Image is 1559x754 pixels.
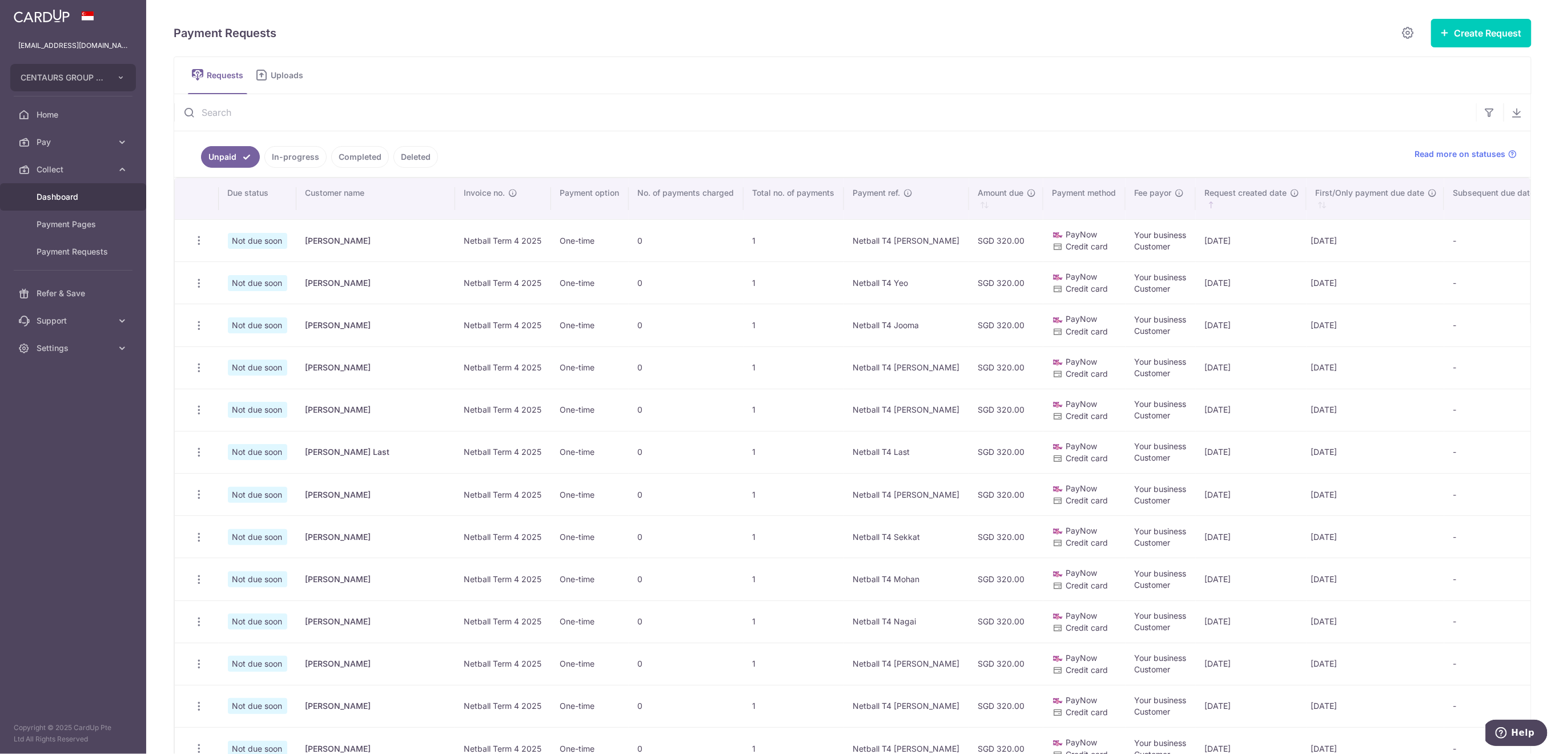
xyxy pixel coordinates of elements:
[296,261,455,304] td: [PERSON_NAME]
[1052,653,1064,664] img: paynow-md-4fe65508ce96feda548756c5ee0e473c78d4820b8ea51387c6e4ad89e58a5e61.png
[744,473,844,515] td: 1
[1307,473,1444,515] td: [DATE]
[1444,261,1557,304] td: -
[1196,219,1307,261] td: [DATE]
[551,178,629,219] th: Payment option
[629,558,744,600] td: 0
[1135,653,1187,663] span: Your business
[455,304,551,346] td: Netball Term 4 2025
[296,389,455,431] td: [PERSON_NAME]
[1066,229,1098,239] span: PayNow
[1135,611,1187,620] span: Your business
[744,178,844,219] th: Total no. of payments
[1066,538,1108,547] span: Credit card
[551,431,629,473] td: One-time
[844,219,969,261] td: Netball T4 [PERSON_NAME]
[1066,526,1098,535] span: PayNow
[228,571,287,587] span: Not due soon
[1135,410,1171,420] span: Customer
[1307,346,1444,389] td: [DATE]
[228,402,287,418] span: Not due soon
[969,346,1043,389] td: SGD 320.00
[1066,653,1098,663] span: PayNow
[551,261,629,304] td: One-time
[969,515,1043,558] td: SGD 320.00
[1135,368,1171,378] span: Customer
[844,515,969,558] td: Netball T4 Sekkat
[1135,568,1187,578] span: Your business
[455,178,551,219] th: Invoice no.
[1196,261,1307,304] td: [DATE]
[844,346,969,389] td: Netball T4 [PERSON_NAME]
[1196,346,1307,389] td: [DATE]
[551,685,629,727] td: One-time
[26,8,49,18] span: Help
[1135,538,1171,547] span: Customer
[551,389,629,431] td: One-time
[844,600,969,643] td: Netball T4 Nagai
[1196,178,1307,219] th: Request created date : activate to sort column ascending
[1415,148,1506,160] span: Read more on statuses
[1126,178,1196,219] th: Fee payor
[551,600,629,643] td: One-time
[455,219,551,261] td: Netball Term 4 2025
[296,685,455,727] td: [PERSON_NAME]
[228,233,287,249] span: Not due soon
[629,389,744,431] td: 0
[1431,19,1532,47] button: Create Request
[37,219,112,230] span: Payment Pages
[455,346,551,389] td: Netball Term 4 2025
[844,473,969,515] td: Netball T4 [PERSON_NAME]
[1444,600,1557,643] td: -
[629,600,744,643] td: 0
[1135,314,1187,324] span: Your business
[252,57,311,94] a: Uploads
[1307,219,1444,261] td: [DATE]
[1066,411,1108,421] span: Credit card
[455,473,551,515] td: Netball Term 4 2025
[1066,241,1108,251] span: Credit card
[1135,272,1187,282] span: Your business
[744,431,844,473] td: 1
[744,389,844,431] td: 1
[1307,600,1444,643] td: [DATE]
[969,643,1043,685] td: SGD 320.00
[629,346,744,389] td: 0
[455,261,551,304] td: Netball Term 4 2025
[10,64,136,91] button: CENTAURS GROUP PRIVATE LIMITED
[1066,272,1098,281] span: PayNow
[455,600,551,643] td: Netball Term 4 2025
[744,643,844,685] td: 1
[844,685,969,727] td: Netball T4 [PERSON_NAME]
[844,304,969,346] td: Netball T4 Jooma
[1135,622,1171,632] span: Customer
[1444,346,1557,389] td: -
[1307,558,1444,600] td: [DATE]
[844,261,969,304] td: Netball T4 Yeo
[37,246,112,257] span: Payment Requests
[331,146,389,168] a: Completed
[551,304,629,346] td: One-time
[853,187,901,199] span: Payment ref.
[1453,187,1535,199] span: Subsequent due date
[228,317,287,333] span: Not due soon
[551,515,629,558] td: One-time
[455,431,551,473] td: Netball Term 4 2025
[18,40,128,51] p: [EMAIL_ADDRESS][DOMAIN_NAME]
[1135,399,1187,409] span: Your business
[1135,441,1187,451] span: Your business
[1196,643,1307,685] td: [DATE]
[1307,431,1444,473] td: [DATE]
[1043,178,1126,219] th: Payment method
[629,685,744,727] td: 0
[1135,326,1171,336] span: Customer
[744,558,844,600] td: 1
[744,600,844,643] td: 1
[1052,526,1064,537] img: paynow-md-4fe65508ce96feda548756c5ee0e473c78d4820b8ea51387c6e4ad89e58a5e61.png
[844,178,969,219] th: Payment ref.
[296,473,455,515] td: [PERSON_NAME]
[1444,515,1557,558] td: -
[1444,304,1557,346] td: -
[969,558,1043,600] td: SGD 320.00
[551,643,629,685] td: One-time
